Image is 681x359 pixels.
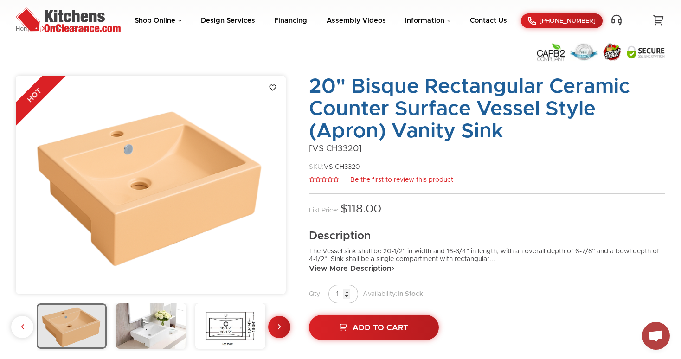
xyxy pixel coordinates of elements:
[327,17,386,24] a: Assembly Videos
[350,177,453,183] span: Be the first to review this product
[602,43,622,61] img: Secure Order
[37,303,107,349] img: prodmain_88147_CH3320_1.5.jpg
[642,322,670,350] a: Open chat
[405,17,451,24] a: Information
[201,17,255,24] a: Design Services
[309,144,665,154] div: [VS CH3320]
[398,291,423,297] strong: In Stock
[16,76,286,292] img: prodmain_88147_CH3320_1.5.jpg
[353,324,408,332] span: Add To Cart
[309,164,324,170] span: SKU:
[274,17,307,24] a: Financing
[536,43,565,62] img: Carb2 Compliant
[195,303,265,349] img: prodadditional_88147_Top_CH3310.jpg
[116,303,186,349] img: prodadditional_88147_CH3310_1.2.jpg
[16,7,121,32] img: Kitchens On Clearance
[309,207,339,214] span: List Price:
[309,77,630,142] span: 20" Bisque Rectangular Ceramic Counter Surface Vessel Style (Apron) Vanity Sink
[626,45,665,59] img: Secure SSL Encyption
[309,315,439,340] a: Add To Cart
[309,163,665,172] li: VS CH3320
[470,17,507,24] a: Contact Us
[570,43,598,61] img: Lowest Price Guarantee
[309,285,665,303] div: Availability:
[540,18,596,24] span: [PHONE_NUMBER]
[340,203,381,215] strong: $118.00
[309,264,394,273] a: View More Description
[309,291,322,297] label: Qty:
[521,13,603,28] a: [PHONE_NUMBER]
[135,17,182,24] a: Shop Online
[309,229,665,243] h2: Description
[309,248,659,263] span: The Vessel sink shall be 20-1/2” in width and 16-3/4” in length, with an overall depth of 6-7/8” ...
